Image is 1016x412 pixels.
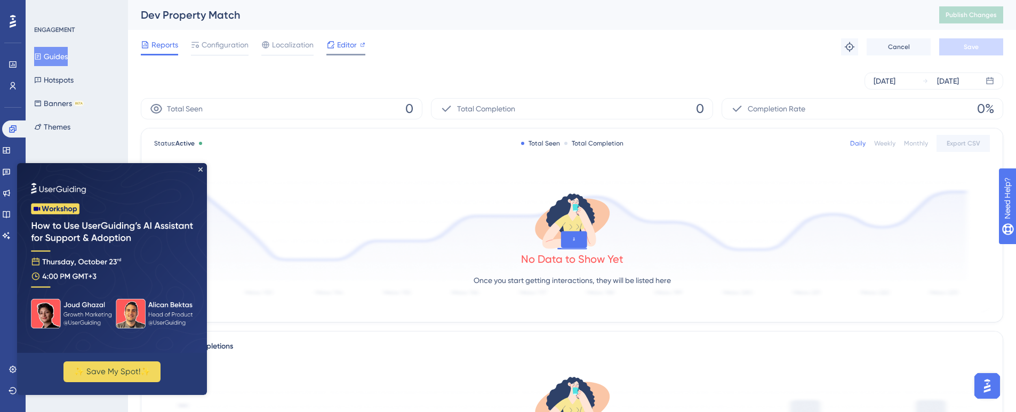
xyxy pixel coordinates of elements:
[521,139,560,148] div: Total Seen
[937,75,959,87] div: [DATE]
[405,100,413,117] span: 0
[154,139,195,148] span: Status:
[457,102,515,115] span: Total Completion
[874,139,895,148] div: Weekly
[202,38,249,51] span: Configuration
[888,43,910,51] span: Cancel
[971,370,1003,402] iframe: UserGuiding AI Assistant Launcher
[904,139,928,148] div: Monthly
[977,100,994,117] span: 0%
[34,47,68,66] button: Guides
[947,139,980,148] span: Export CSV
[964,43,979,51] span: Save
[748,102,805,115] span: Completion Rate
[337,38,357,51] span: Editor
[74,101,84,106] div: BETA
[34,117,70,136] button: Themes
[939,38,1003,55] button: Save
[34,26,75,34] div: ENGAGEMENT
[25,3,67,15] span: Need Help?
[46,198,143,219] button: ✨ Save My Spot!✨
[34,70,74,90] button: Hotspots
[850,139,866,148] div: Daily
[696,100,704,117] span: 0
[474,274,671,287] p: Once you start getting interactions, they will be listed here
[867,38,931,55] button: Cancel
[167,102,203,115] span: Total Seen
[151,38,178,51] span: Reports
[141,7,913,22] div: Dev Property Match
[937,135,990,152] button: Export CSV
[946,11,997,19] span: Publish Changes
[521,252,623,266] div: No Data to Show Yet
[175,140,195,147] span: Active
[272,38,314,51] span: Localization
[874,75,895,87] div: [DATE]
[564,139,623,148] div: Total Completion
[181,4,186,9] div: Close Preview
[939,6,1003,23] button: Publish Changes
[34,94,84,113] button: BannersBETA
